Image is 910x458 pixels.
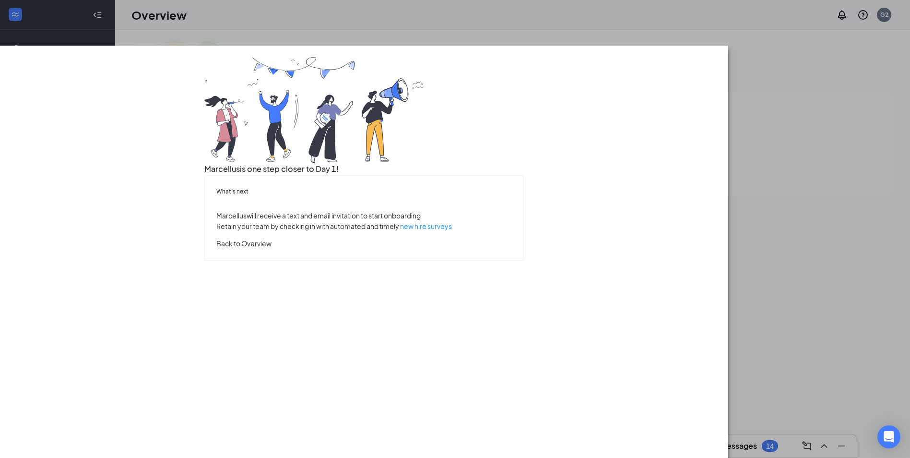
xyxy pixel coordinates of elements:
h5: What’s next [216,187,512,196]
h3: Marcellus is one step closer to Day 1! [204,163,524,175]
div: Open Intercom Messenger [877,425,900,448]
p: Retain your team by checking in with automated and timely [216,221,512,231]
img: you are all set [204,57,425,163]
p: Marcellus will receive a text and email invitation to start onboarding [216,210,512,221]
button: Back to Overview [216,238,272,249]
a: new hire surveys [400,222,452,230]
